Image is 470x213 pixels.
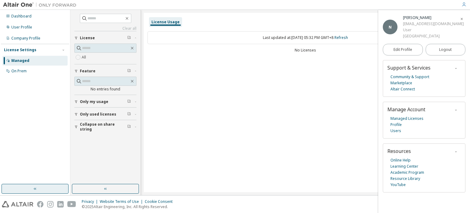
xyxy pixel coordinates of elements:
[80,122,127,132] span: Collapse on share string
[82,204,176,209] p: © 2025 Altair Engineering, Inc. All Rights Reserved.
[403,21,464,27] div: [EMAIL_ADDRESS][DOMAIN_NAME]
[74,120,136,134] button: Collapse on share string
[426,44,466,55] button: Logout
[390,74,429,80] a: Community & Support
[390,163,418,169] a: Learning Center
[82,54,87,61] label: All
[11,58,29,63] div: Managed
[4,48,36,52] div: License Settings
[151,20,180,25] div: License Usage
[387,106,425,113] span: Manage Account
[74,87,136,92] div: No entries found
[127,112,131,117] span: Clear filter
[57,201,64,207] img: linkedin.svg
[147,48,463,53] div: No Licenses
[147,31,463,44] div: Last updated at: [DATE] 05:32 PM GMT+8
[403,33,464,39] div: [GEOGRAPHIC_DATA]
[11,69,27,74] div: On Prem
[394,47,412,52] span: Edit Profile
[403,27,464,33] div: User
[390,80,412,86] a: Marketplace
[3,2,80,8] img: Altair One
[390,176,420,182] a: Resource Library
[390,116,423,122] a: Managed Licenses
[74,64,136,78] button: Feature
[383,44,423,55] a: Edit Profile
[67,201,76,207] img: youtube.svg
[387,148,411,154] span: Resources
[80,99,108,104] span: Only my usage
[390,128,401,134] a: Users
[390,86,415,92] a: Altair Connect
[439,47,452,53] span: Logout
[74,31,136,45] button: License
[82,199,100,204] div: Privacy
[127,124,131,129] span: Clear filter
[100,199,145,204] div: Website Terms of Use
[11,36,40,41] div: Company Profile
[334,35,348,40] a: Refresh
[37,201,43,207] img: facebook.svg
[2,201,33,207] img: altair_logo.svg
[390,169,424,176] a: Academic Program
[127,36,131,40] span: Clear filter
[80,112,116,117] span: Only used licenses
[127,69,131,74] span: Clear filter
[74,26,136,31] a: Clear all
[390,182,406,188] a: YouTube
[403,15,464,21] div: NURUL AIDA NAJWA BINTI KHAIRUL ANUAR
[390,122,402,128] a: Profile
[47,201,54,207] img: instagram.svg
[74,108,136,121] button: Only used licenses
[145,199,176,204] div: Cookie Consent
[11,14,32,19] div: Dashboard
[387,64,431,71] span: Support & Services
[127,99,131,104] span: Clear filter
[390,157,411,163] a: Online Help
[80,36,95,40] span: License
[389,25,392,30] span: N
[74,95,136,108] button: Only my usage
[11,25,32,30] div: User Profile
[80,69,95,74] span: Feature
